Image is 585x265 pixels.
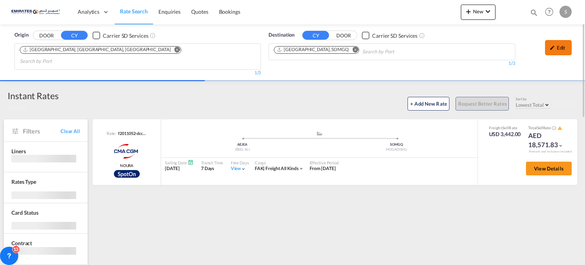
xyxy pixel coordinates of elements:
button: + Add New Rate [408,97,449,111]
input: Search by Port [362,46,435,58]
md-icon: icon-chevron-down [299,166,304,171]
span: FAK [255,165,266,171]
button: Remove [169,47,181,54]
span: Lowest Total [516,102,544,108]
span: Bookings [219,8,240,15]
button: DOOR [330,31,357,40]
span: Sell [537,125,543,130]
span: Rate: [107,130,117,136]
div: S [559,6,572,18]
md-icon: Schedules Available [188,159,193,165]
div: Help [543,5,559,19]
div: Card Status [11,209,38,217]
div: Carrier SD Services [103,32,148,40]
div: MOGADISHU [320,147,474,152]
div: Rates Type [11,178,36,186]
span: New [464,8,492,14]
div: Effective Period [310,160,339,165]
md-icon: icon-chevron-down [483,7,492,16]
div: JEBEL ALI [165,147,320,152]
span: Enquiries [158,8,181,15]
div: Sort by [516,97,551,102]
div: Remark and Inclusion included [523,149,577,154]
md-icon: icon-chevron-down [558,143,563,148]
span: NOURA [120,163,134,168]
div: Carrier SD Services [372,32,417,40]
div: AED 18,571.83 [528,131,566,149]
span: | [263,165,265,171]
button: View Details [526,162,572,175]
div: Rollable available [114,170,140,178]
img: CMA_CGM_Spot.png [114,170,140,178]
button: Request Better Rates [456,97,509,111]
span: Origin [14,31,28,39]
md-icon: Unchecked: Search for CY (Container Yard) services for all selected carriers.Checked : Search for... [419,32,425,39]
span: Help [543,5,556,18]
button: DOOR [33,31,60,40]
div: f2011052-dcc2-42b4-81ae-891af948f6d2.3d258d07-bbf2-3c45-afb5-f5f076ddbd09 [116,130,147,136]
div: AEJEA [165,142,320,147]
div: 1/3 [14,70,261,76]
div: freight all kinds [255,165,299,172]
span: Quotes [191,8,208,15]
md-select: Select: Lowest Total [516,100,551,108]
button: CY [61,31,88,40]
div: Port of Jebel Ali, Jebel Ali, AEJEA [22,47,171,53]
div: Sailing Date [165,160,193,165]
div: icon-magnify [530,8,538,20]
span: Clear All [61,128,80,135]
md-icon: icon-magnify [530,8,538,17]
span: Filters [23,127,61,135]
md-icon: icon-plus 400-fg [464,7,473,16]
div: SOMGQ [320,142,474,147]
md-chips-wrap: Chips container. Use arrow keys to select chips. [273,44,438,58]
div: Free Days [231,160,249,165]
div: From 01 Aug 2025 [310,165,336,172]
md-icon: icon-alert [558,126,562,130]
div: Total Rate [528,125,566,131]
span: Analytics [78,8,99,16]
div: Freight Rate [489,125,521,130]
div: Transit Time [201,160,223,165]
div: Mogadishu, SOMGQ [277,47,349,53]
div: Cargo [255,160,304,165]
md-icon: icon-pencil [550,45,555,50]
button: icon-plus 400-fgNewicon-chevron-down [461,5,495,20]
button: CY [302,31,329,40]
md-icon: icon-chevron-down [241,166,246,172]
button: icon-alert [557,125,562,131]
md-checkbox: Checkbox No Ink [93,31,148,39]
div: icon-pencilEdit [545,40,572,55]
span: Sell [502,125,509,130]
md-icon: assets/icons/custom/ship-fill.svg [315,132,324,135]
div: USD 3,442.00 [489,130,521,138]
md-checkbox: Checkbox No Ink [362,31,417,39]
div: Instant Rates [8,90,59,102]
span: Rate Search [120,8,148,14]
span: View Details [534,165,564,172]
div: Viewicon-chevron-down [231,165,246,172]
div: 7 Days [201,165,223,172]
img: CMACGM Spot [107,142,146,161]
span: Liners [11,148,26,154]
input: Search by Port [20,55,92,67]
button: Spot Rates are dynamic & can fluctuate with time [551,125,556,131]
div: 1/3 [269,60,515,67]
div: [DATE] [165,165,193,172]
div: Press delete to remove this chip. [277,47,350,53]
button: Remove [347,47,359,54]
span: Contract [11,240,32,246]
img: c67187802a5a11ec94275b5db69a26e6.png [11,3,63,21]
md-chips-wrap: Chips container. Use arrow keys to select chips. [19,44,257,67]
div: Press delete to remove this chip. [22,47,173,53]
md-icon: Unchecked: Search for CY (Container Yard) services for all selected carriers.Checked : Search for... [150,32,156,39]
span: From [DATE] [310,165,336,171]
span: Destination [269,31,294,39]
